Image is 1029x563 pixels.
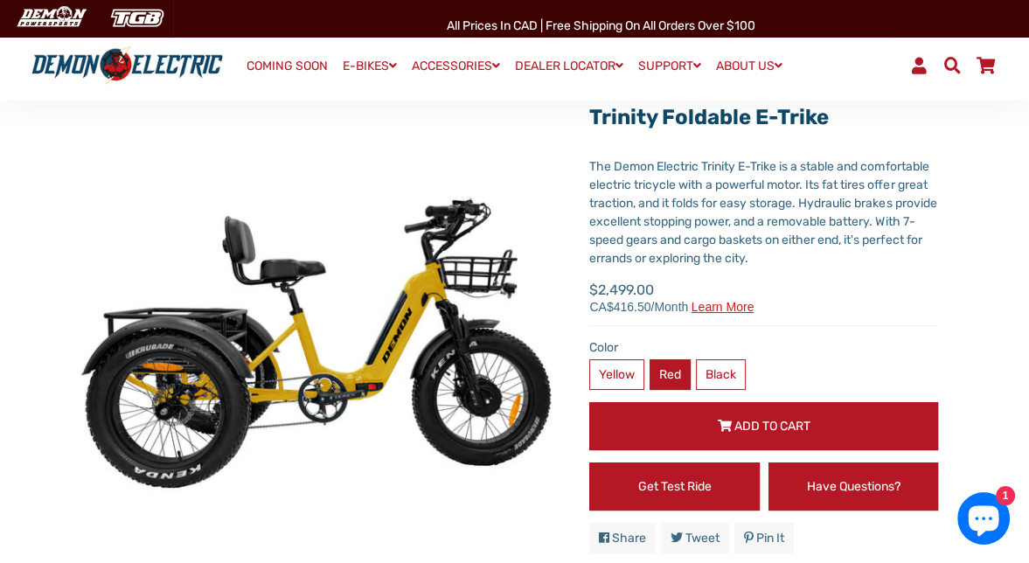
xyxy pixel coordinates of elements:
[650,359,691,390] label: Red
[9,3,93,32] img: Demon Electric
[589,359,644,390] label: Yellow
[589,105,829,129] a: Trinity Foldable E-Trike
[240,54,334,79] a: COMING SOON
[589,402,938,450] button: Add to Cart
[612,531,646,546] span: Share
[756,531,784,546] span: Pin it
[589,157,938,268] div: The Demon Electric Trinity E-Trike is a stable and comfortable electric tricycle with a powerful ...
[632,53,707,79] a: SUPPORT
[337,53,403,79] a: E-BIKES
[734,419,810,434] span: Add to Cart
[447,18,755,33] span: All Prices in CAD | Free shipping on all orders over $100
[589,280,754,313] span: $2,499.00
[685,531,720,546] span: Tweet
[768,462,939,511] a: Have Questions?
[952,492,1015,549] inbox-online-store-chat: Shopify online store chat
[101,3,173,32] img: TGB Canada
[509,53,629,79] a: DEALER LOCATOR
[710,53,789,79] a: ABOUT US
[589,338,938,357] label: Color
[406,53,506,79] a: ACCESSORIES
[696,359,746,390] label: Black
[26,45,228,85] img: Demon Electric logo
[589,462,760,511] a: Get Test Ride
